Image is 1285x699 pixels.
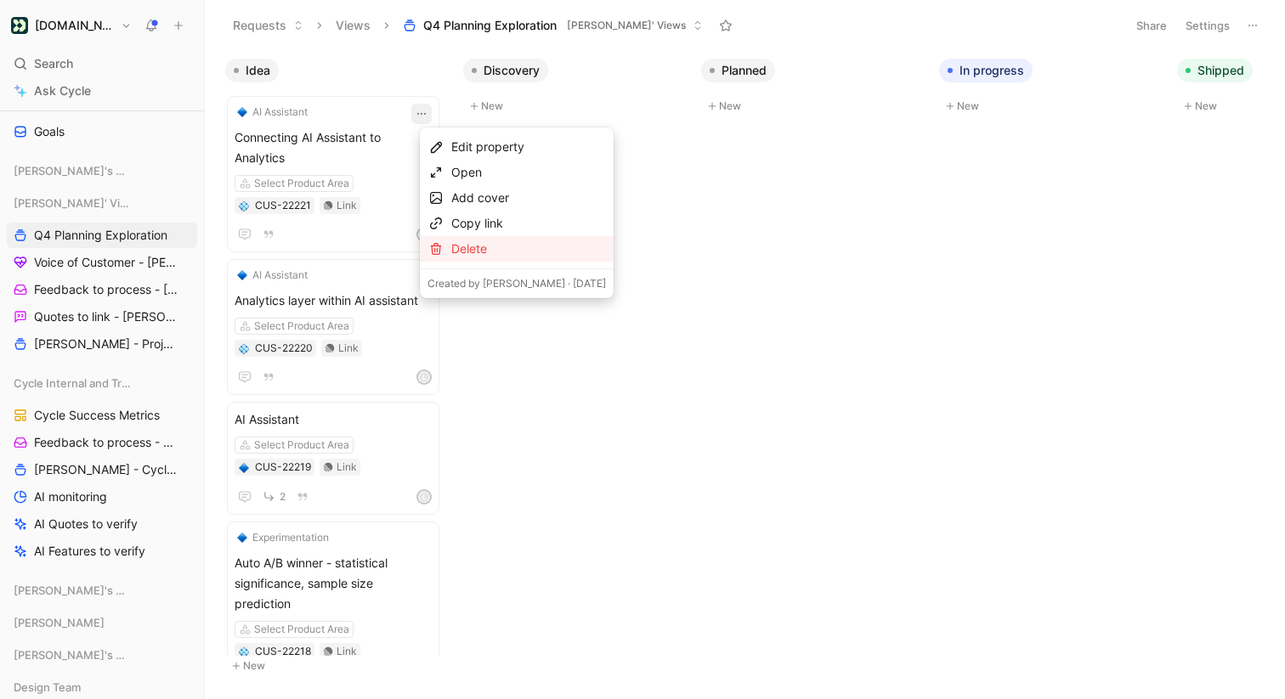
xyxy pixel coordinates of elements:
a: AI Quotes to verify [7,511,197,537]
div: Delete [451,239,606,259]
div: Cycle Internal and Tracking [7,370,197,396]
a: Feedback to process - Cycle Internal [7,430,197,455]
div: Search [7,51,197,76]
span: [PERSON_NAME]'s Views [14,582,131,599]
span: [PERSON_NAME]' Views [14,194,129,211]
span: Feedback to process - Cycle Internal [34,434,178,451]
a: Cycle Success Metrics [7,403,197,428]
div: Cycle Internal and TrackingCycle Success MetricsFeedback to process - Cycle Internal[PERSON_NAME]... [7,370,197,564]
span: Design Team [14,679,81,696]
div: [PERSON_NAME]' ViewsQ4 Planning ExplorationVoice of Customer - [PERSON_NAME]Feedback to process -... [7,190,197,357]
span: Feedback to process - [PERSON_NAME] [34,281,179,298]
a: Quotes to link - [PERSON_NAME] [7,304,197,330]
a: AI monitoring [7,484,197,510]
span: Quotes to link - [PERSON_NAME] [34,308,177,325]
a: Voice of Customer - [PERSON_NAME] [7,250,197,275]
span: [PERSON_NAME] - Cycle Internal Requests [34,461,180,478]
div: [PERSON_NAME] [7,610,197,635]
div: Created by [PERSON_NAME] · [DATE] [427,275,606,292]
a: AI Features to verify [7,538,197,564]
a: [PERSON_NAME] - Projects [7,331,197,357]
span: Ask Cycle [34,81,91,101]
span: AI monitoring [34,488,107,505]
a: Goals [7,119,197,144]
span: Voice of Customer - [PERSON_NAME] [34,254,178,271]
button: Customer.io[DOMAIN_NAME] [7,14,136,37]
span: Cycle Internal and Tracking [14,375,132,392]
a: Feedback to process - [PERSON_NAME] [7,277,197,302]
span: [PERSON_NAME]'s Views [14,162,131,179]
span: Goals [34,123,65,140]
div: [PERSON_NAME]'s Views [7,158,197,183]
div: [PERSON_NAME]'s Views [7,642,197,673]
span: Search [34,54,73,74]
a: Ask Cycle [7,78,197,104]
span: [PERSON_NAME] [14,614,105,631]
div: [PERSON_NAME]'s Views [7,578,197,603]
span: Q4 Planning Exploration [34,227,167,244]
div: Add cover [451,188,606,208]
img: Customer.io [11,17,28,34]
div: [PERSON_NAME]' Views [7,190,197,216]
div: [PERSON_NAME] [7,610,197,640]
div: Edit property [451,137,606,157]
a: Q4 Planning Exploration [7,223,197,248]
span: [PERSON_NAME]'s Views [14,646,131,663]
span: AI Features to verify [34,543,145,560]
div: Copy link [451,213,606,234]
div: [PERSON_NAME]'s Views [7,642,197,668]
div: [PERSON_NAME]'s Views [7,578,197,608]
span: [PERSON_NAME] - Projects [34,335,175,352]
span: Cycle Success Metrics [34,407,160,424]
span: AI Quotes to verify [34,516,138,533]
h1: [DOMAIN_NAME] [35,18,114,33]
a: [PERSON_NAME] - Cycle Internal Requests [7,457,197,482]
div: Open [451,162,606,183]
div: [PERSON_NAME]'s Views [7,158,197,189]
